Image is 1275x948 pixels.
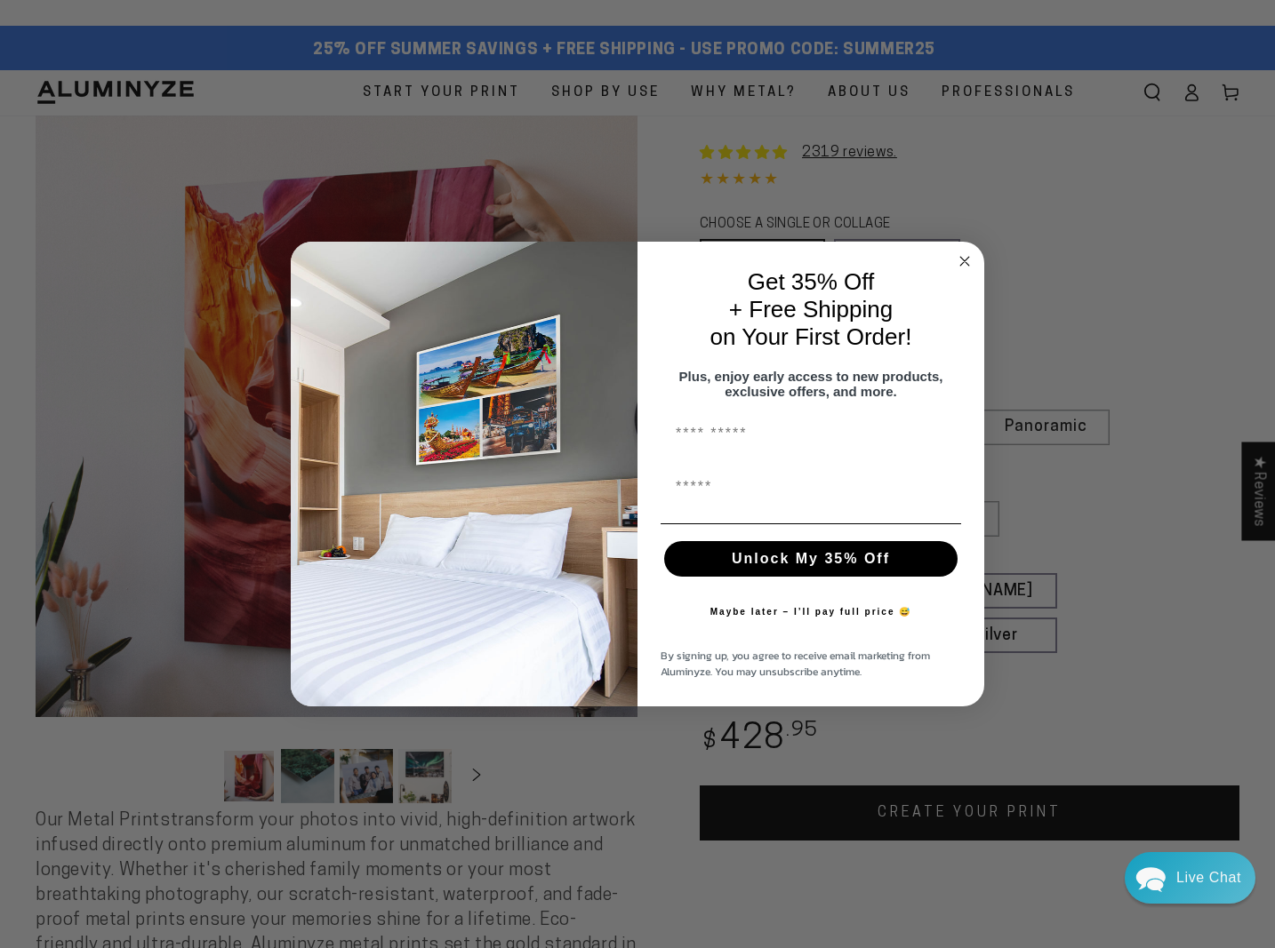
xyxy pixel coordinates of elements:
[661,648,930,680] span: By signing up, you agree to receive email marketing from Aluminyze. You may unsubscribe anytime.
[702,594,921,630] button: Maybe later – I’ll pay full price 😅
[679,369,943,399] span: Plus, enjoy early access to new products, exclusive offers, and more.
[664,541,958,577] button: Unlock My 35% Off
[1125,852,1255,904] div: Chat widget toggle
[954,251,975,272] button: Close dialog
[1176,852,1241,904] div: Contact Us Directly
[291,242,637,707] img: 728e4f65-7e6c-44e2-b7d1-0292a396982f.jpeg
[710,323,912,350] span: on Your First Order!
[748,268,875,295] span: Get 35% Off
[729,296,893,323] span: + Free Shipping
